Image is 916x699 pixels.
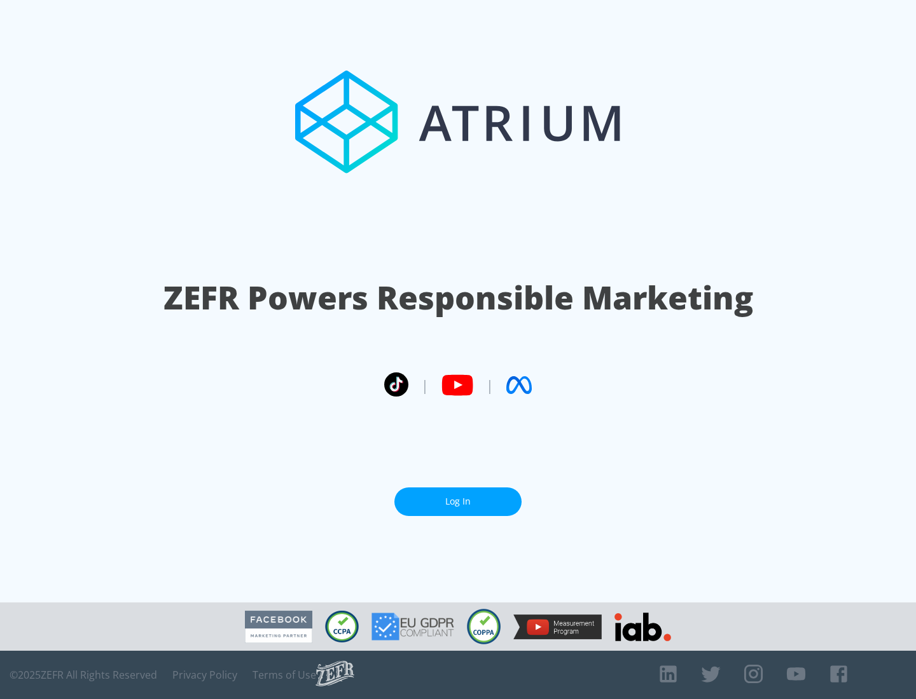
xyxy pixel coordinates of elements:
h1: ZEFR Powers Responsible Marketing [163,276,753,320]
img: COPPA Compliant [467,609,501,644]
span: | [421,376,429,395]
a: Terms of Use [253,668,316,681]
img: CCPA Compliant [325,611,359,642]
a: Privacy Policy [172,668,237,681]
img: YouTube Measurement Program [513,614,602,639]
img: IAB [614,613,671,641]
span: | [486,376,494,395]
img: Facebook Marketing Partner [245,611,312,643]
span: © 2025 ZEFR All Rights Reserved [10,668,157,681]
a: Log In [394,487,522,516]
img: GDPR Compliant [371,613,454,641]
